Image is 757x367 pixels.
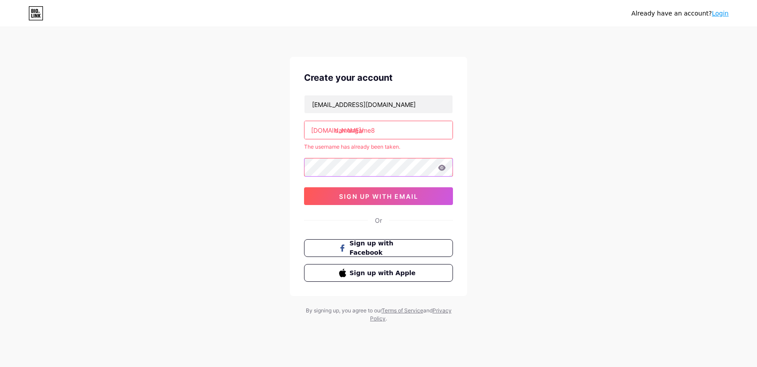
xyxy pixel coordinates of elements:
[350,239,418,257] span: Sign up with Facebook
[632,9,729,18] div: Already have an account?
[375,216,382,225] div: Or
[304,143,453,151] div: The username has already been taken.
[304,95,453,113] input: Email
[303,307,454,323] div: By signing up, you agree to our and .
[712,10,729,17] a: Login
[339,193,418,200] span: sign up with email
[311,126,363,135] div: [DOMAIN_NAME]/
[382,307,423,314] a: Terms of Service
[304,71,453,84] div: Create your account
[304,239,453,257] button: Sign up with Facebook
[350,268,418,278] span: Sign up with Apple
[304,121,453,139] input: username
[304,187,453,205] button: sign up with email
[304,264,453,282] button: Sign up with Apple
